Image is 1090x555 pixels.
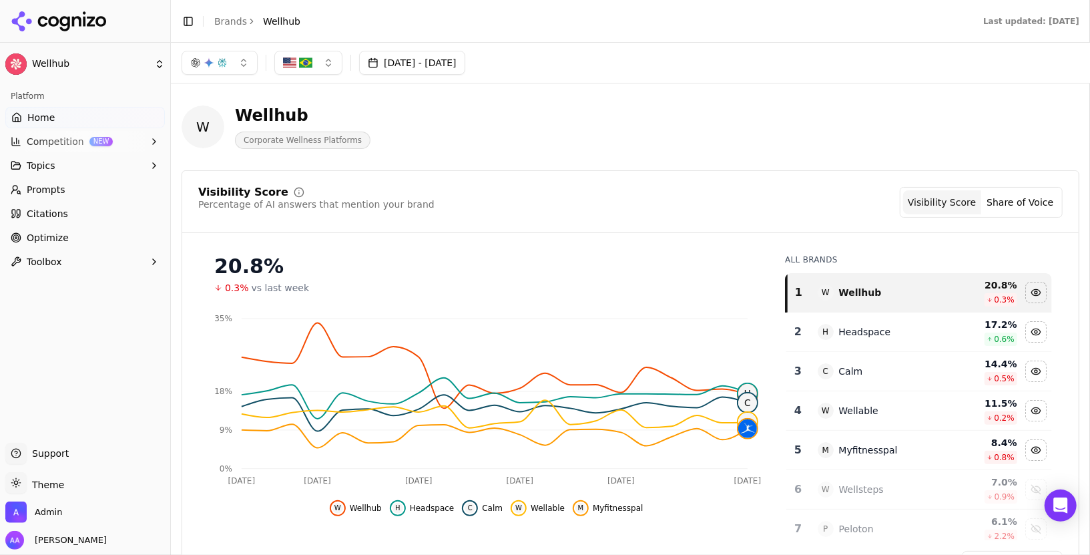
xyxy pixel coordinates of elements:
button: Show peloton data [1025,518,1047,540]
span: Admin [35,506,62,518]
div: Visibility Score [198,187,288,198]
div: All Brands [785,254,1052,265]
span: Toolbox [27,255,62,268]
button: Show wellsteps data [1025,479,1047,500]
span: Theme [27,480,64,490]
tr: 3CCalm14.4%0.5%Hide calm data [786,352,1052,391]
a: Optimize [5,227,165,248]
a: Citations [5,203,165,224]
div: 6 [792,482,804,498]
span: 0.3% [225,281,249,295]
tspan: 9% [220,425,232,435]
div: 8.4 % [949,436,1017,449]
tspan: 18% [214,387,232,397]
button: Hide headspace data [1025,321,1047,343]
nav: breadcrumb [214,15,300,28]
button: Hide wellable data [511,500,565,516]
span: W [818,403,834,419]
tr: 4WWellable11.5%0.2%Hide wellable data [786,391,1052,431]
img: Wellhub [5,53,27,75]
div: 7 [792,521,804,537]
div: Wellhub [839,286,882,299]
tspan: [DATE] [405,476,433,486]
div: Platform [5,85,165,107]
span: M [575,503,586,514]
span: Competition [27,135,84,148]
tspan: [DATE] [304,476,331,486]
span: Topics [27,159,55,172]
button: Open user button [5,531,107,550]
button: Hide headspace data [390,500,455,516]
span: C [818,363,834,379]
span: Prompts [27,183,65,196]
span: W [738,413,757,431]
span: 0.8 % [994,452,1015,463]
tspan: 35% [214,314,232,323]
button: [DATE] - [DATE] [359,51,465,75]
span: Wellable [531,503,565,514]
span: vs last week [252,281,310,295]
span: NEW [89,137,113,146]
span: Support [27,447,69,460]
span: C [738,393,757,412]
button: Hide myfitnesspal data [1025,439,1047,461]
button: Open organization switcher [5,502,62,523]
img: Admin [5,502,27,523]
span: Wellhub [32,58,149,70]
div: 7.0 % [949,476,1017,489]
div: 17.2 % [949,318,1017,331]
tr: 6WWellsteps7.0%0.9%Show wellsteps data [786,470,1052,510]
span: 2.2 % [994,531,1015,542]
img: myfitnesspal [738,419,757,438]
span: Optimize [27,231,69,244]
tspan: 0% [220,464,232,474]
a: Brands [214,16,247,27]
span: C [465,503,475,514]
a: Home [5,107,165,128]
span: [PERSON_NAME] [29,534,107,546]
div: Headspace [839,325,891,339]
img: BR [299,56,312,69]
span: W [332,503,343,514]
tspan: [DATE] [607,476,635,486]
span: H [738,384,757,403]
span: H [392,503,403,514]
span: Corporate Wellness Platforms [235,132,370,149]
img: Alp Aysan [5,531,24,550]
span: W [182,106,224,148]
div: 4 [792,403,804,419]
img: US [283,56,296,69]
button: Toolbox [5,251,165,272]
a: Prompts [5,179,165,200]
button: Hide calm data [1025,361,1047,382]
button: Topics [5,155,165,176]
div: Percentage of AI answers that mention your brand [198,198,435,211]
div: Wellsteps [839,483,884,496]
span: 0.6 % [994,334,1015,345]
tr: 1WWellhub20.8%0.3%Hide wellhub data [786,273,1052,313]
tspan: [DATE] [228,476,256,486]
div: 14.4 % [949,357,1017,371]
span: P [818,521,834,537]
span: M [818,442,834,458]
div: Myfitnesspal [839,443,898,457]
button: Share of Voice [981,190,1059,214]
span: Myfitnesspal [593,503,643,514]
button: CompetitionNEW [5,131,165,152]
span: Wellhub [350,503,382,514]
button: Hide wellable data [1025,400,1047,421]
span: Wellhub [263,15,300,28]
div: Peloton [839,522,874,536]
div: 11.5 % [949,397,1017,410]
span: W [513,503,524,514]
tr: 2HHeadspace17.2%0.6%Hide headspace data [786,313,1052,352]
div: Wellable [839,404,878,417]
span: 0.3 % [994,295,1015,305]
tspan: [DATE] [734,476,762,486]
span: H [818,324,834,340]
div: 5 [792,442,804,458]
span: Calm [482,503,503,514]
button: Visibility Score [903,190,981,214]
span: Headspace [410,503,455,514]
tr: 7PPeloton6.1%2.2%Show peloton data [786,510,1052,549]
